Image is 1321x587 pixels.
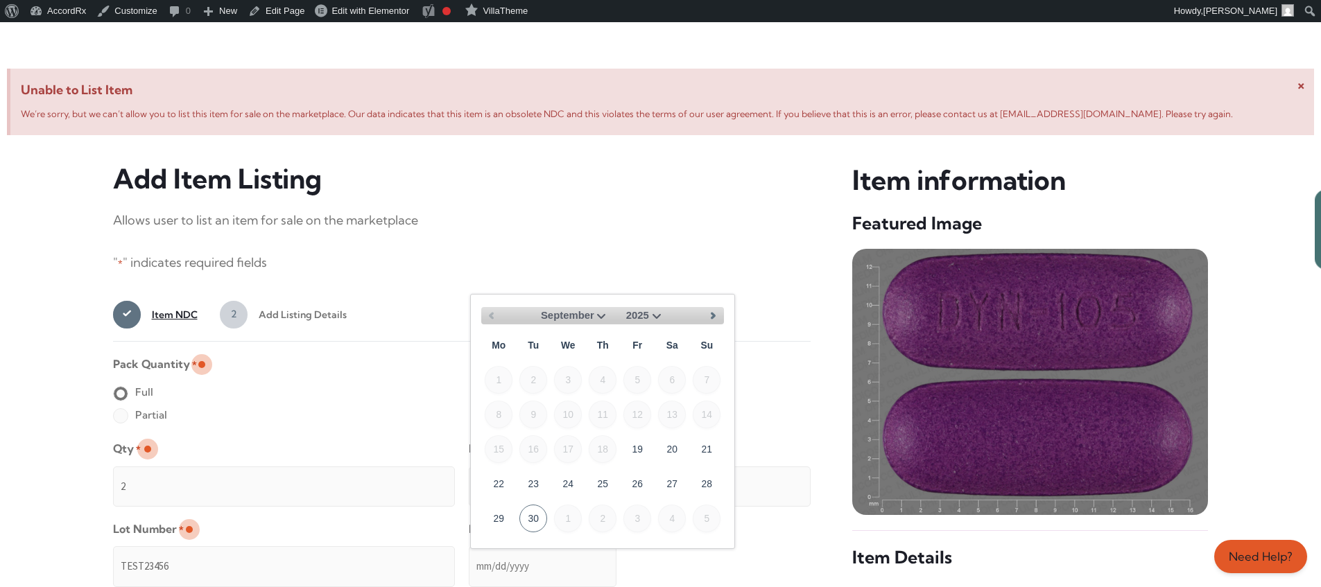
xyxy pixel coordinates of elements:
[589,470,616,498] a: 25
[623,470,651,498] a: 26
[519,470,547,498] a: 23
[469,518,559,541] label: Expiration Date
[469,437,540,460] label: Listing Price
[519,401,547,428] span: 9
[519,435,547,463] span: 16
[113,404,167,426] label: Partial
[693,470,720,498] a: 28
[113,437,141,460] label: Qty
[1214,540,1307,573] a: Need Help?
[852,546,1208,569] h5: Item Details
[589,401,616,428] span: 11
[485,505,512,532] a: 29
[626,307,665,324] select: Select year
[589,331,616,359] span: Thursday
[113,209,811,231] p: Allows user to list an item for sale on the marketplace
[485,366,512,394] span: 1
[554,505,582,532] span: 1
[658,505,686,532] span: 4
[658,470,686,498] a: 27
[852,163,1208,198] h3: Item information
[519,366,547,394] span: 2
[113,381,153,403] label: Full
[481,306,502,326] a: Previous
[248,301,347,328] span: Add Listing Details
[554,435,582,463] span: 17
[554,401,582,428] span: 10
[623,331,651,359] span: Friday
[21,108,1233,119] span: We’re sorry, but we can’t allow you to list this item for sale on the marketplace. Our data indic...
[331,6,409,16] span: Edit with Elementor
[623,505,651,532] span: 3
[519,505,547,532] a: 30
[589,435,616,463] span: 18
[519,331,547,359] span: Tuesday
[693,401,720,428] span: 14
[693,331,720,359] span: Sunday
[220,301,248,328] span: 2
[554,366,582,394] span: 3
[1203,6,1277,16] span: [PERSON_NAME]
[541,307,610,324] select: Select month
[485,401,512,428] span: 8
[469,546,616,586] input: mm/dd/yyyy
[693,366,720,394] span: 7
[141,301,198,328] span: Item NDC
[21,79,1304,101] span: Unable to List Item
[113,353,197,376] legend: Pack Quantity
[113,163,811,195] h3: Add Item Listing
[485,331,512,359] span: Monday
[113,301,198,328] a: 1Item NDC
[658,366,686,394] span: 6
[1297,76,1305,93] span: ×
[658,435,686,463] a: 20
[852,212,1208,235] h5: Featured Image
[113,518,184,541] label: Lot Number
[693,435,720,463] a: 21
[693,505,720,532] span: 5
[589,366,616,394] span: 4
[442,7,451,15] div: Focus keyphrase not set
[485,435,512,463] span: 15
[554,331,582,359] span: Wednesday
[589,505,616,532] span: 2
[703,306,724,326] a: Next
[113,301,141,328] span: 1
[485,470,512,498] a: 22
[658,331,686,359] span: Saturday
[623,435,651,463] a: 19
[623,401,651,428] span: 12
[658,401,686,428] span: 13
[554,470,582,498] a: 24
[623,366,651,394] span: 5
[113,252,811,274] p: " " indicates required fields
